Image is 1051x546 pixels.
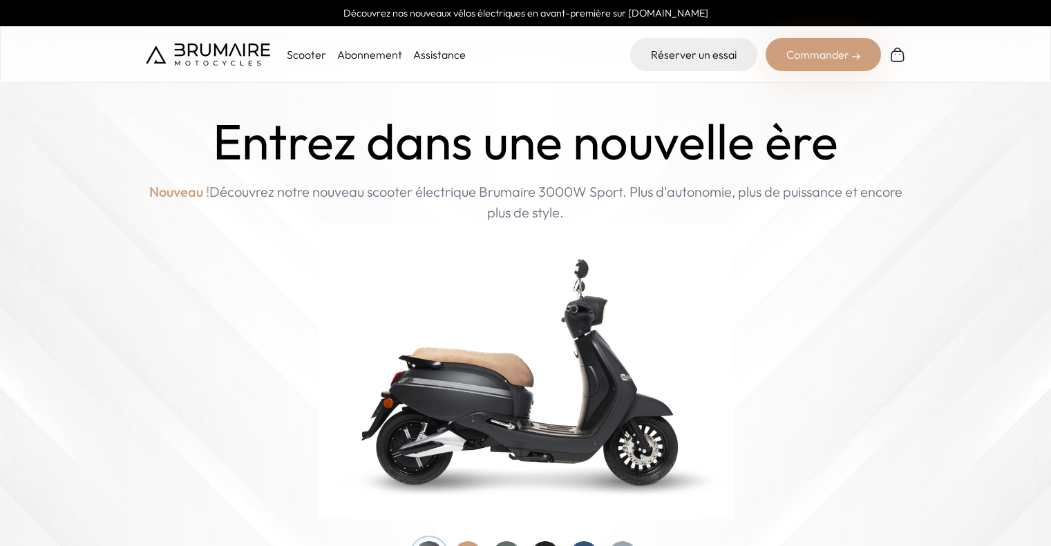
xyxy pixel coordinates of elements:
h1: Entrez dans une nouvelle ère [213,113,838,170]
p: Découvrez notre nouveau scooter électrique Brumaire 3000W Sport. Plus d'autonomie, plus de puissa... [146,182,906,223]
img: right-arrow-2.png [852,52,860,61]
img: Brumaire Motocycles [146,43,270,66]
p: Scooter [287,46,326,63]
a: Réserver un essai [630,38,757,71]
a: Assistance [413,48,466,61]
span: Nouveau ! [149,182,209,202]
div: Commander [766,38,881,71]
img: Panier [889,46,906,63]
a: Abonnement [337,48,402,61]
